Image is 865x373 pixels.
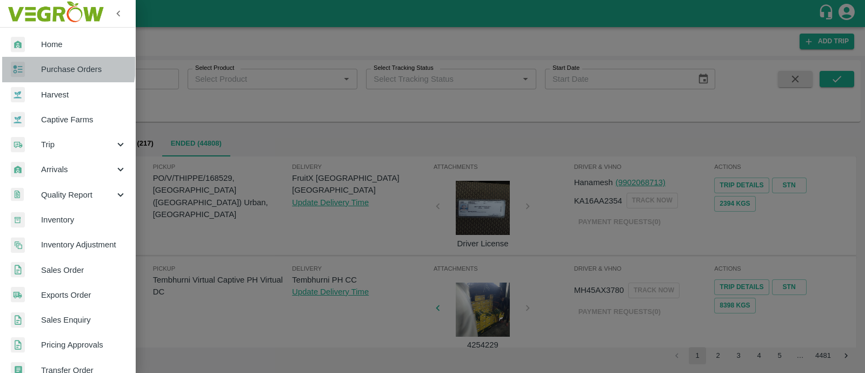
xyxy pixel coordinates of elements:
[41,114,127,126] span: Captive Farms
[11,287,25,303] img: shipments
[11,237,25,253] img: inventory
[11,162,25,178] img: whArrival
[41,289,127,301] span: Exports Order
[11,188,24,201] img: qualityReport
[41,214,127,226] span: Inventory
[41,239,127,251] span: Inventory Adjustment
[41,314,127,326] span: Sales Enquiry
[41,139,115,150] span: Trip
[11,37,25,53] img: whArrival
[11,137,25,153] img: delivery
[11,62,25,77] img: reciept
[11,312,25,328] img: sales
[41,89,127,101] span: Harvest
[41,63,127,75] span: Purchase Orders
[41,339,127,351] span: Pricing Approvals
[41,189,115,201] span: Quality Report
[11,212,25,228] img: whInventory
[41,163,115,175] span: Arrivals
[41,38,127,50] span: Home
[11,87,25,103] img: harvest
[11,337,25,353] img: sales
[11,262,25,278] img: sales
[11,112,25,128] img: harvest
[41,264,127,276] span: Sales Order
